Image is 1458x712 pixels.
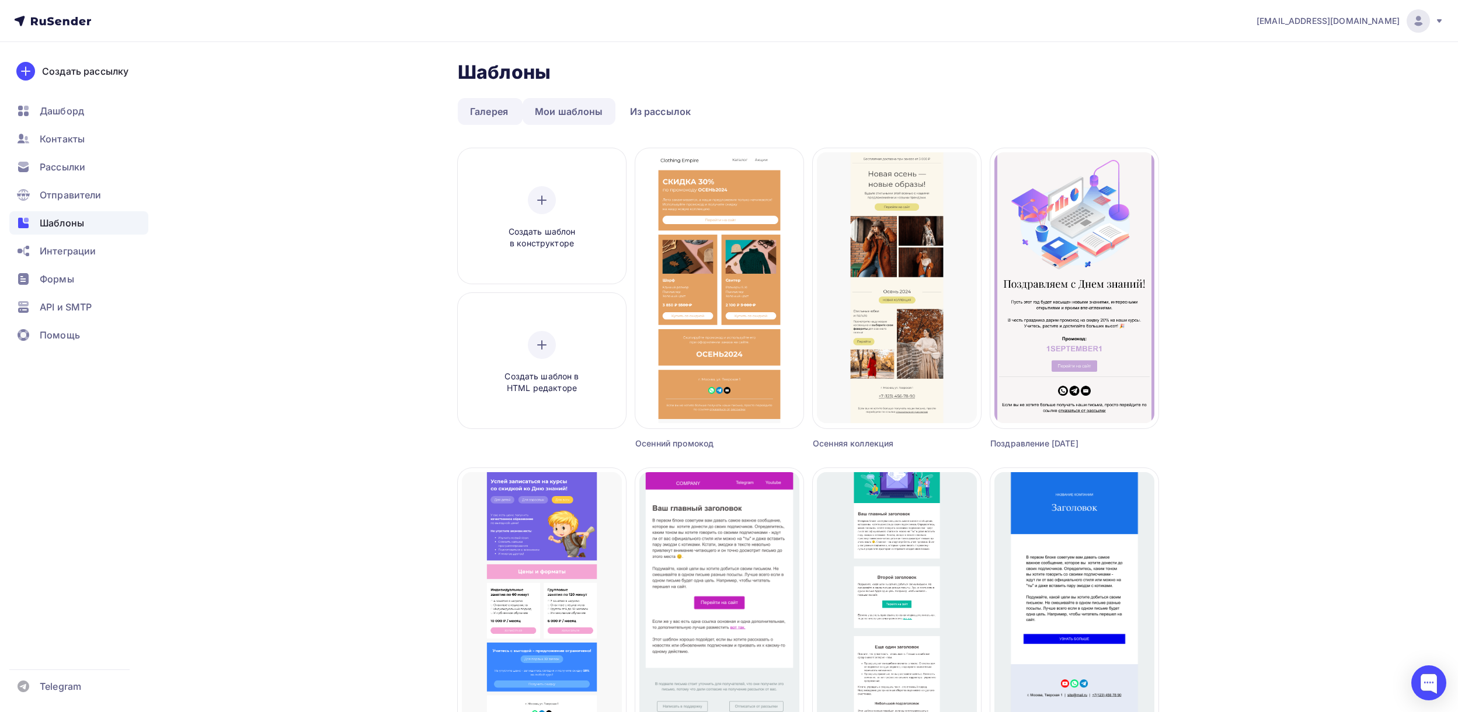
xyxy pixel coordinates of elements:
div: Осенняя коллекция [813,438,939,449]
span: Контакты [40,132,85,146]
a: Формы [9,267,148,291]
a: Галерея [458,98,520,125]
a: Рассылки [9,155,148,179]
span: Формы [40,272,74,286]
a: Из рассылок [618,98,704,125]
span: API и SMTP [40,300,92,314]
span: Шаблоны [40,216,84,230]
a: Дашборд [9,99,148,123]
span: Интеграции [40,244,96,258]
div: Создать рассылку [42,64,128,78]
span: Telegram [40,679,81,693]
span: Создать шаблон в HTML редакторе [486,371,597,395]
a: Контакты [9,127,148,151]
span: Отправители [40,188,102,202]
div: Осенний промокод [635,438,761,449]
span: Дашборд [40,104,84,118]
span: Создать шаблон в конструкторе [486,226,597,250]
a: Мои шаблоны [523,98,615,125]
span: [EMAIL_ADDRESS][DOMAIN_NAME] [1257,15,1400,27]
h2: Шаблоны [458,61,551,84]
a: Шаблоны [9,211,148,235]
a: [EMAIL_ADDRESS][DOMAIN_NAME] [1257,9,1444,33]
div: Поздравление [DATE] [990,438,1116,449]
span: Рассылки [40,160,85,174]
a: Отправители [9,183,148,207]
span: Помощь [40,328,80,342]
